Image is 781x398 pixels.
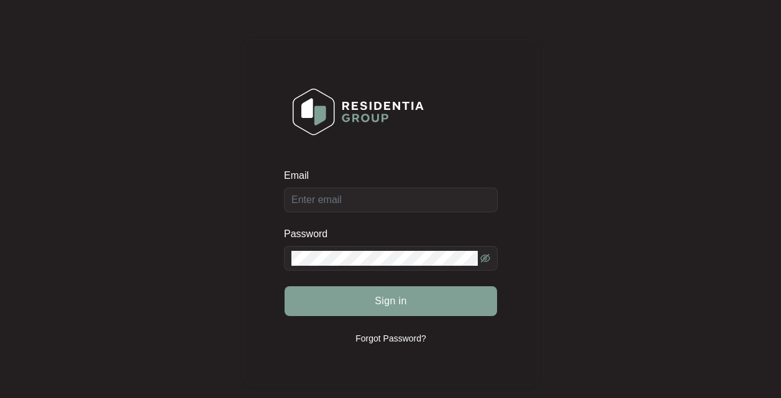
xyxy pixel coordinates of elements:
span: eye-invisible [480,253,490,263]
label: Email [284,170,317,182]
img: Login Logo [285,80,432,143]
label: Password [284,228,337,240]
span: Sign in [375,294,407,309]
button: Sign in [285,286,497,316]
input: Email [284,188,498,212]
p: Forgot Password? [355,332,426,345]
input: Password [291,251,478,266]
